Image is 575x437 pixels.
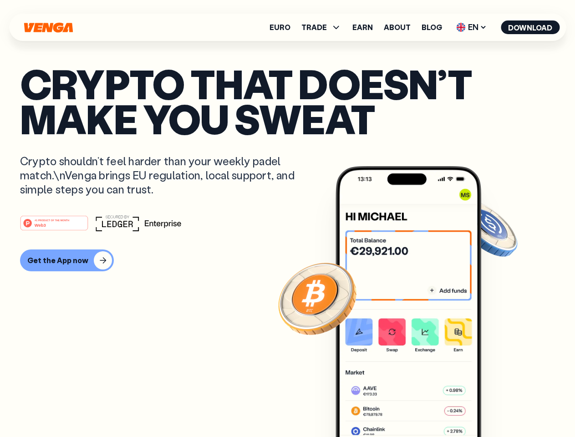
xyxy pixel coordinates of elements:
button: Get the App now [20,249,114,271]
div: Get the App now [27,256,88,265]
img: USDC coin [454,196,519,261]
span: TRADE [301,24,327,31]
a: Euro [270,24,290,31]
a: Earn [352,24,373,31]
p: Crypto that doesn’t make you sweat [20,66,555,136]
button: Download [501,20,560,34]
a: #1 PRODUCT OF THE MONTHWeb3 [20,221,88,233]
a: Get the App now [20,249,555,271]
tspan: Web3 [35,222,46,227]
span: TRADE [301,22,341,33]
p: Crypto shouldn’t feel harder than your weekly padel match.\nVenga brings EU regulation, local sup... [20,154,308,197]
a: About [384,24,411,31]
tspan: #1 PRODUCT OF THE MONTH [35,218,69,221]
a: Blog [422,24,442,31]
img: flag-uk [456,23,465,32]
span: EN [453,20,490,35]
svg: Home [23,22,74,33]
img: Bitcoin [276,257,358,339]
